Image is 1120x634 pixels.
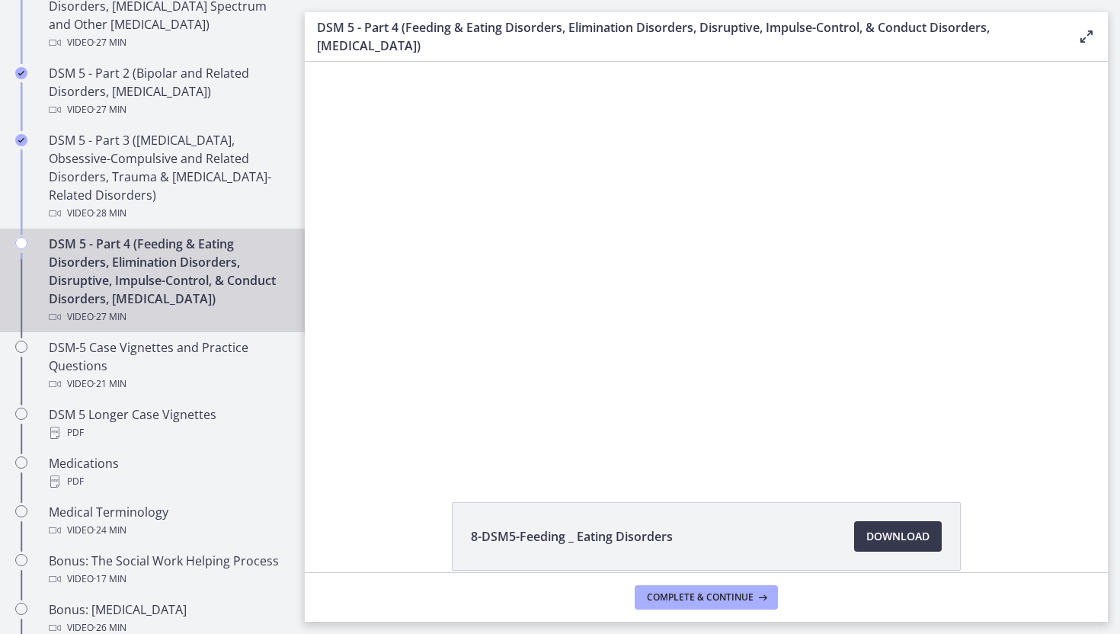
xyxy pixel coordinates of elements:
[49,235,286,326] div: DSM 5 - Part 4 (Feeding & Eating Disorders, Elimination Disorders, Disruptive, Impulse-Control, &...
[471,527,673,546] span: 8-DSM5-Feeding _ Eating Disorders
[94,375,126,393] span: · 21 min
[49,338,286,393] div: DSM-5 Case Vignettes and Practice Questions
[49,405,286,442] div: DSM 5 Longer Case Vignettes
[94,101,126,119] span: · 27 min
[49,64,286,119] div: DSM 5 - Part 2 (Bipolar and Related Disorders, [MEDICAL_DATA])
[49,521,286,540] div: Video
[49,503,286,540] div: Medical Terminology
[49,101,286,119] div: Video
[94,570,126,588] span: · 17 min
[49,472,286,491] div: PDF
[94,34,126,52] span: · 27 min
[15,134,27,146] i: Completed
[94,308,126,326] span: · 27 min
[49,570,286,588] div: Video
[854,521,942,552] a: Download
[49,454,286,491] div: Medications
[866,527,930,546] span: Download
[49,552,286,588] div: Bonus: The Social Work Helping Process
[49,131,286,223] div: DSM 5 - Part 3 ([MEDICAL_DATA], Obsessive-Compulsive and Related Disorders, Trauma & [MEDICAL_DAT...
[635,585,778,610] button: Complete & continue
[49,204,286,223] div: Video
[647,591,754,604] span: Complete & continue
[49,308,286,326] div: Video
[94,204,126,223] span: · 28 min
[305,62,1108,467] iframe: Video Lesson
[94,521,126,540] span: · 24 min
[49,34,286,52] div: Video
[317,18,1053,55] h3: DSM 5 - Part 4 (Feeding & Eating Disorders, Elimination Disorders, Disruptive, Impulse-Control, &...
[49,375,286,393] div: Video
[49,424,286,442] div: PDF
[15,67,27,79] i: Completed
